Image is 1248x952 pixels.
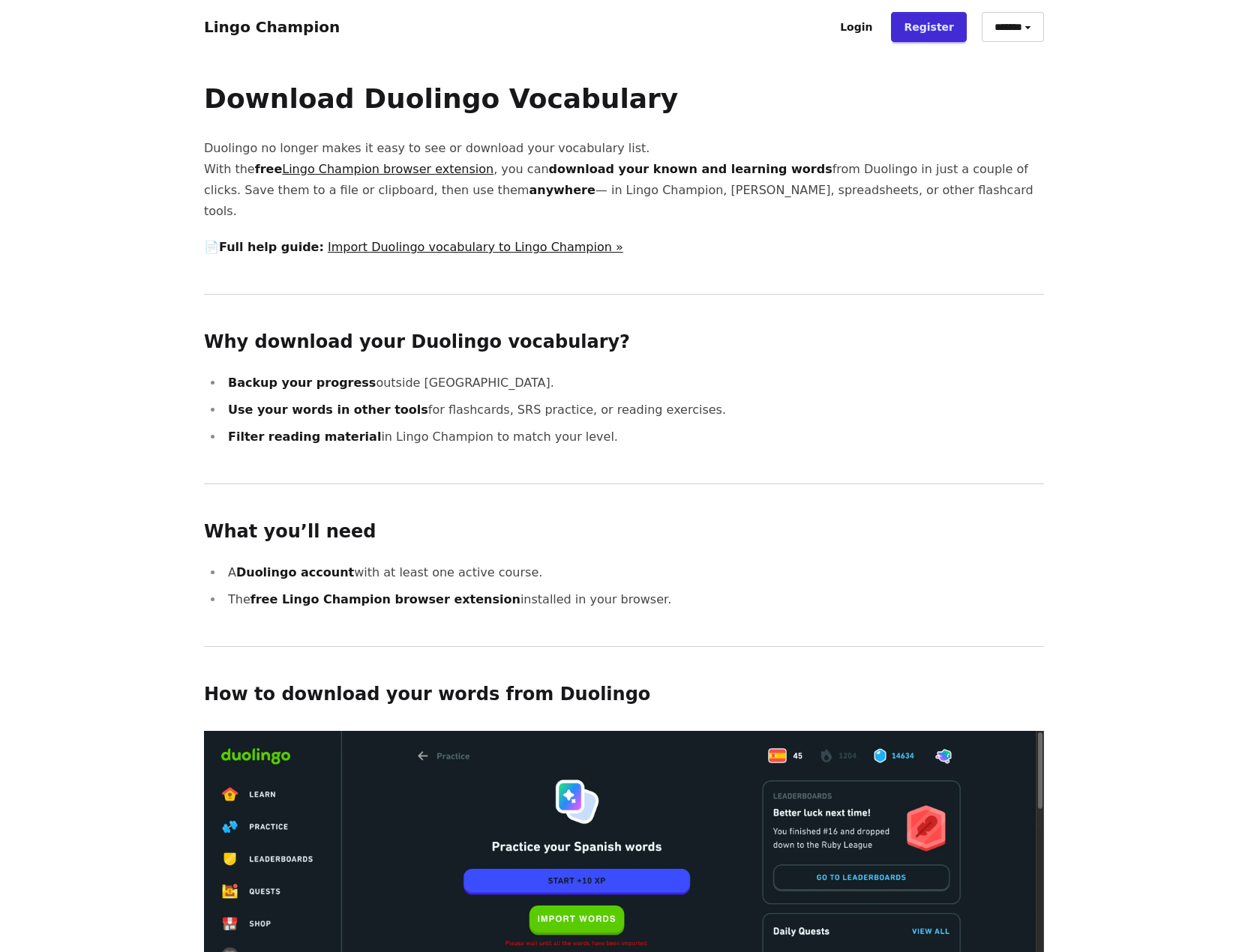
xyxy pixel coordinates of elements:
[827,12,885,42] a: Login
[250,592,520,606] strong: free Lingo Champion browser extension
[255,162,494,176] strong: free
[549,162,832,176] strong: download your known and learning words
[204,683,1044,707] h2: How to download your words from Duolingo
[204,331,1044,355] h2: Why download your Duolingo vocabulary?
[228,403,428,417] strong: Use your words in other tools
[282,162,493,176] a: Lingo Champion browser extension
[236,565,354,579] strong: Duolingo account
[228,430,381,444] strong: Filter reading material
[223,589,1044,610] li: The installed in your browser.
[204,84,1044,114] h1: Download Duolingo Vocabulary
[204,138,1044,222] p: Duolingo no longer makes it easy to see or download your vocabulary list. With the , you can from...
[223,562,1044,583] li: A with at least one active course.
[204,237,1044,258] p: 📄
[223,373,1044,394] li: outside [GEOGRAPHIC_DATA].
[223,400,1044,421] li: for flashcards, SRS practice, or reading exercises.
[529,183,595,197] strong: anywhere
[328,240,623,254] a: Import Duolingo vocabulary to Lingo Champion »
[228,376,376,390] strong: Backup your progress
[204,18,340,36] a: Lingo Champion
[891,12,967,42] a: Register
[219,240,324,254] strong: Full help guide:
[223,427,1044,448] li: in Lingo Champion to match your level.
[204,520,1044,544] h2: What you’ll need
